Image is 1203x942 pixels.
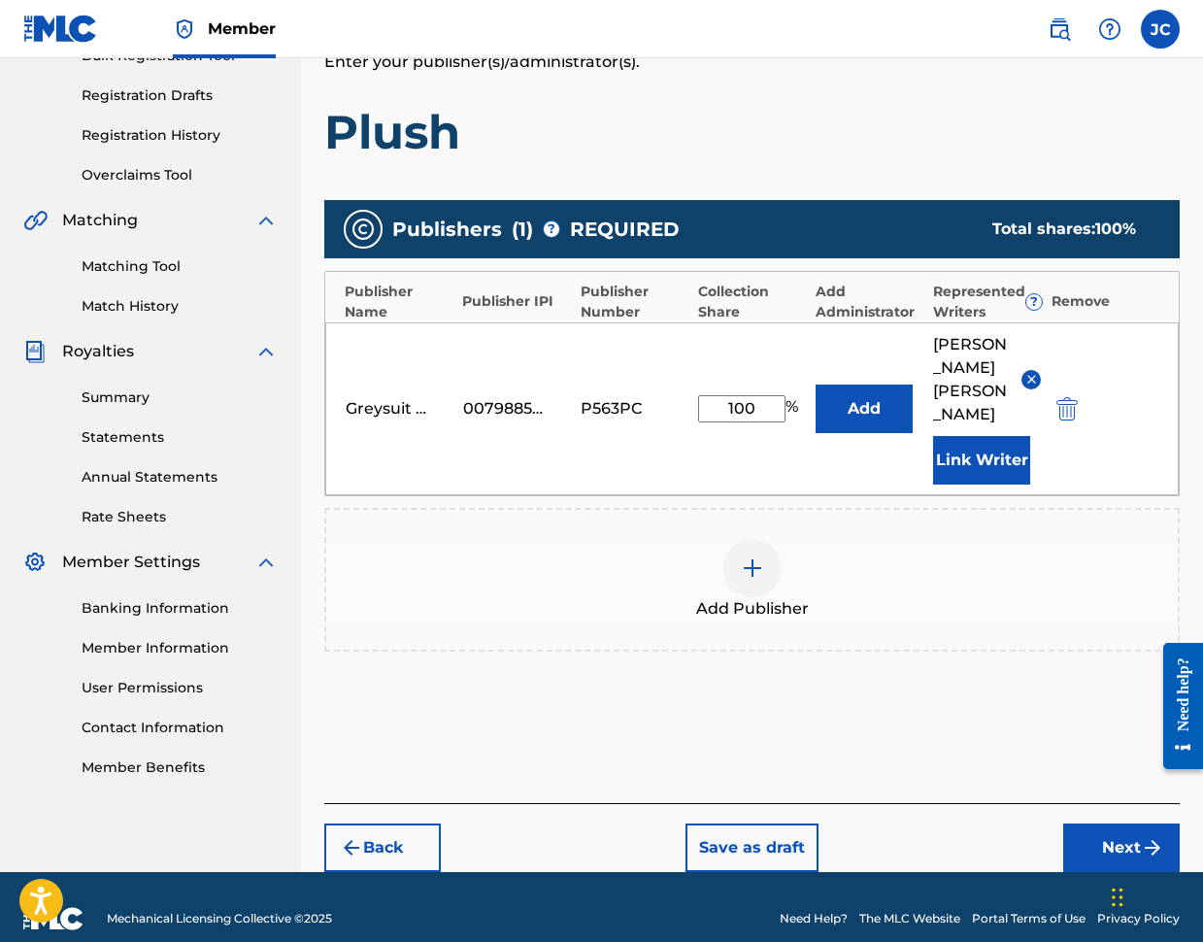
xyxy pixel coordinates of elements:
[1112,868,1123,926] div: Drag
[173,17,196,41] img: Top Rightsholder
[254,551,278,574] img: expand
[1024,372,1039,387] img: remove-from-list-button
[698,282,806,322] div: Collection Share
[1026,294,1042,310] span: ?
[345,282,452,322] div: Publisher Name
[1141,10,1180,49] div: User Menu
[1097,910,1180,927] a: Privacy Policy
[82,427,278,448] a: Statements
[462,291,570,312] div: Publisher IPI
[1063,824,1180,872] button: Next
[82,757,278,778] a: Member Benefits
[581,282,688,322] div: Publisher Number
[324,103,1180,161] h1: Plush
[23,551,47,574] img: Member Settings
[741,556,764,580] img: add
[324,50,1180,74] p: Enter your publisher(s)/administrator(s).
[685,824,819,872] button: Save as draft
[392,215,502,244] span: Publishers
[82,296,278,317] a: Match History
[82,165,278,185] a: Overclaims Tool
[570,215,680,244] span: REQUIRED
[816,282,923,322] div: Add Administrator
[324,824,441,872] button: Back
[1106,849,1203,942] iframe: Chat Widget
[62,209,138,232] span: Matching
[107,910,332,927] span: Mechanical Licensing Collective © 2025
[1090,10,1129,49] div: Help
[992,218,1141,241] div: Total shares:
[696,597,809,621] span: Add Publisher
[82,638,278,658] a: Member Information
[512,215,533,244] span: ( 1 )
[544,221,559,237] span: ?
[82,718,278,738] a: Contact Information
[1141,836,1164,859] img: f7272a7cc735f4ea7f67.svg
[1095,219,1136,238] span: 100 %
[62,340,134,363] span: Royalties
[254,340,278,363] img: expand
[82,125,278,146] a: Registration History
[1040,10,1079,49] a: Public Search
[23,907,84,930] img: logo
[972,910,1086,927] a: Portal Terms of Use
[82,598,278,619] a: Banking Information
[351,218,375,241] img: publishers
[933,436,1030,485] button: Link Writer
[1056,397,1078,421] img: 12a2ab48e56ec057fbd8.svg
[780,910,848,927] a: Need Help?
[82,507,278,527] a: Rate Sheets
[82,387,278,408] a: Summary
[82,85,278,106] a: Registration Drafts
[23,15,98,43] img: MLC Logo
[933,333,1007,426] span: [PERSON_NAME] [PERSON_NAME]
[82,467,278,488] a: Annual Statements
[859,910,960,927] a: The MLC Website
[816,385,913,433] button: Add
[933,282,1041,322] div: Represented Writers
[1048,17,1071,41] img: search
[82,256,278,277] a: Matching Tool
[62,551,200,574] span: Member Settings
[340,836,363,859] img: 7ee5dd4eb1f8a8e3ef2f.svg
[1098,17,1121,41] img: help
[208,17,276,40] span: Member
[254,209,278,232] img: expand
[82,678,278,698] a: User Permissions
[23,340,47,363] img: Royalties
[785,395,803,422] span: %
[1149,628,1203,785] iframe: Resource Center
[1052,291,1159,312] div: Remove
[23,209,48,232] img: Matching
